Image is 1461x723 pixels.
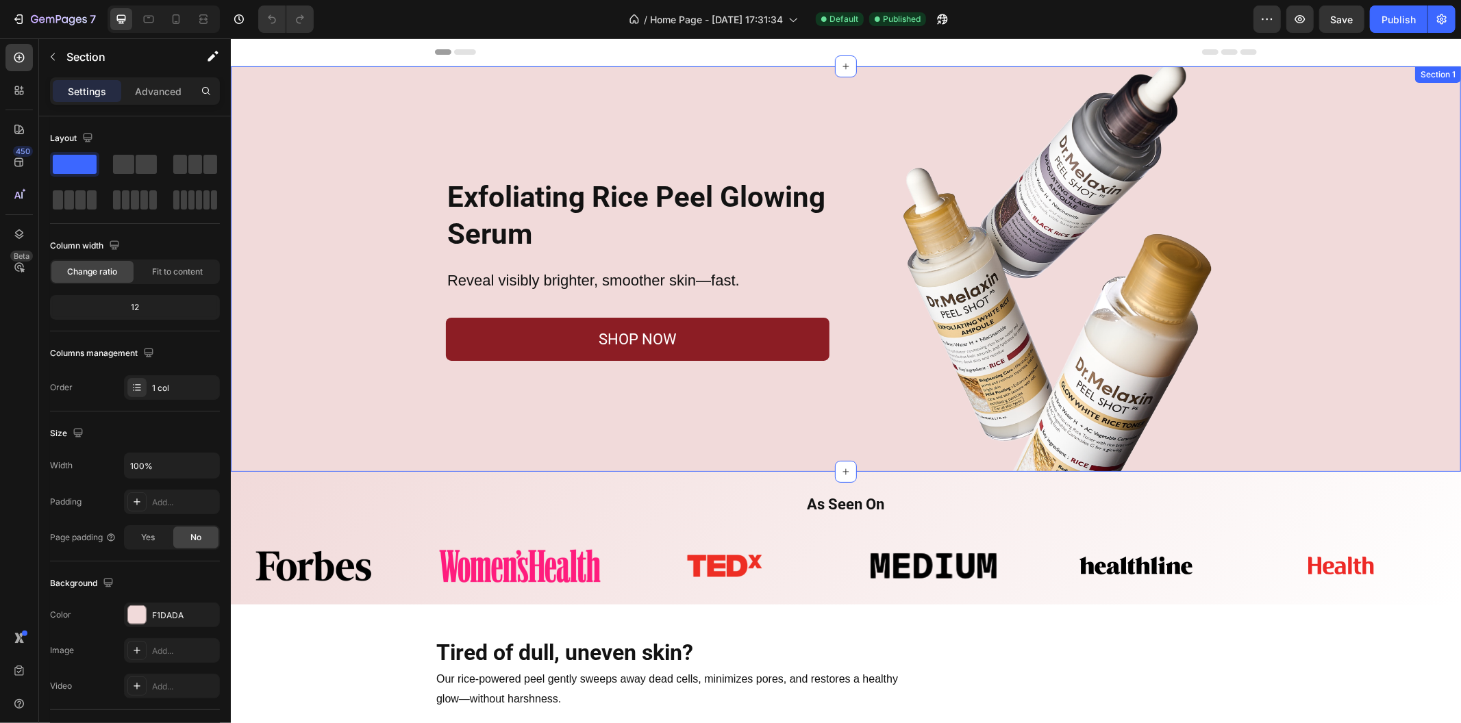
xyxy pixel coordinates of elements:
[53,298,217,317] div: 12
[204,455,1026,478] h2: As Seen On
[152,609,216,622] div: F1DADA
[258,5,314,33] div: Undo/Redo
[883,13,921,25] span: Published
[50,609,71,621] div: Color
[1187,30,1227,42] div: Section 1
[624,513,775,542] img: [object Object]
[621,28,1026,433] img: gempages_551382014251500394-6570e9b3-c54e-4758-8ea7-25e3126e1a89.png
[206,508,371,547] img: [object Object]
[50,129,96,148] div: Layout
[152,496,216,509] div: Add...
[50,381,73,394] div: Order
[1382,12,1416,27] div: Publish
[50,424,86,443] div: Size
[152,681,216,693] div: Add...
[50,644,74,657] div: Image
[50,680,72,692] div: Video
[50,574,116,593] div: Background
[190,531,201,544] span: No
[50,531,116,544] div: Page padding
[152,645,216,657] div: Add...
[231,38,1461,723] iframe: Design area
[205,631,669,671] p: Our rice-powered peel gently sweeps away dead cells, minimizes pores, and restores a healthy glow...
[1331,14,1353,25] span: Save
[1319,5,1364,33] button: Save
[152,266,203,278] span: Fit to content
[50,496,82,508] div: Padding
[650,12,783,27] span: Home Page - [DATE] 17:31:34
[1370,5,1427,33] button: Publish
[152,382,216,394] div: 1 col
[1,508,165,547] img: [object Object]
[849,518,962,536] img: [object Object]
[368,288,446,315] p: SHOP NOW
[412,508,576,547] img: [object Object]
[90,11,96,27] p: 7
[125,453,219,478] input: Auto
[68,84,106,99] p: Settings
[829,13,858,25] span: Default
[66,49,179,65] p: Section
[204,599,671,631] h2: Tired of dull, uneven skin?
[1077,518,1143,536] img: [object Object]
[50,237,123,255] div: Column width
[13,146,33,157] div: 450
[135,84,182,99] p: Advanced
[10,251,33,262] div: Beta
[5,5,102,33] button: 7
[50,459,73,472] div: Width
[644,12,647,27] span: /
[68,266,118,278] span: Change ratio
[141,531,155,544] span: Yes
[50,344,157,363] div: Columns management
